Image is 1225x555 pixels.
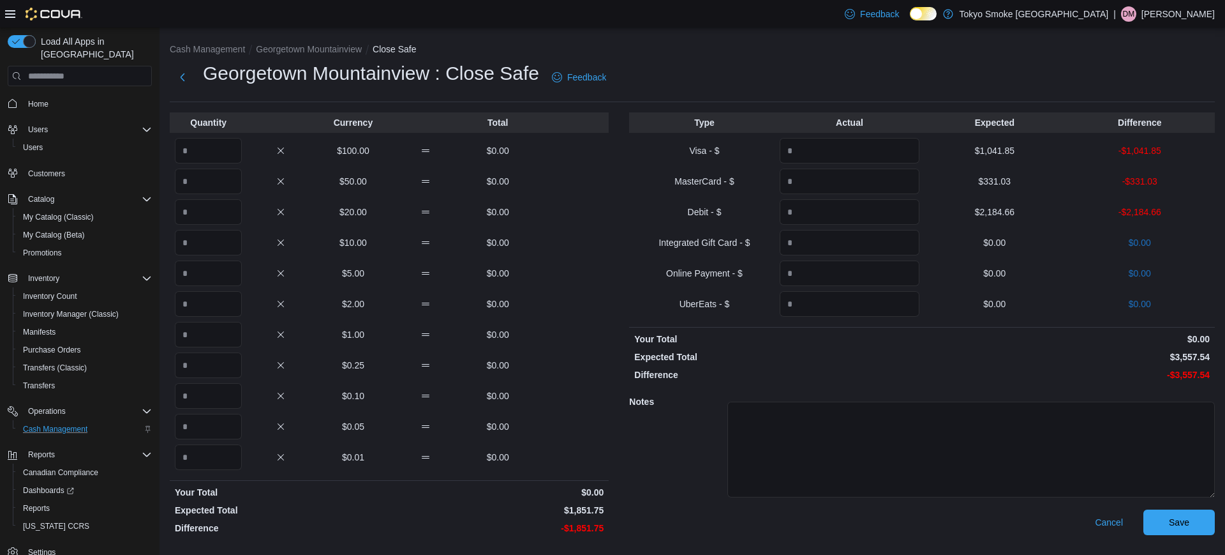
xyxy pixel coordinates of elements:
[373,44,416,54] button: Close Safe
[18,324,61,340] a: Manifests
[28,194,54,204] span: Catalog
[18,519,152,534] span: Washington CCRS
[1070,116,1210,129] p: Difference
[13,208,157,226] button: My Catalog (Classic)
[13,517,157,535] button: [US_STATE] CCRS
[13,323,157,341] button: Manifests
[23,166,70,181] a: Customers
[924,298,1064,310] p: $0.00
[320,206,387,218] p: $20.00
[170,65,195,90] button: Next
[23,404,71,419] button: Operations
[1070,144,1210,157] p: -$1,041.85
[634,206,774,218] p: Debit - $
[175,486,387,499] p: Your Total
[910,20,910,21] span: Dark Mode
[392,504,604,517] p: $1,851.75
[464,206,531,218] p: $0.00
[1070,267,1210,280] p: $0.00
[23,271,64,286] button: Inventory
[18,324,152,340] span: Manifests
[13,244,157,262] button: Promotions
[464,175,531,188] p: $0.00
[840,1,904,27] a: Feedback
[780,138,919,163] input: Quantity
[960,6,1109,22] p: Tokyo Smoke [GEOGRAPHIC_DATA]
[634,351,919,363] p: Expected Total
[780,116,919,129] p: Actual
[28,125,48,135] span: Users
[175,504,387,517] p: Expected Total
[18,245,67,261] a: Promotions
[23,122,152,137] span: Users
[464,359,531,372] p: $0.00
[634,144,774,157] p: Visa - $
[320,451,387,464] p: $0.01
[780,261,919,286] input: Quantity
[464,328,531,341] p: $0.00
[924,369,1210,381] p: -$3,557.54
[18,227,90,243] a: My Catalog (Beta)
[28,169,65,179] span: Customers
[320,144,387,157] p: $100.00
[320,328,387,341] p: $1.00
[924,206,1064,218] p: $2,184.66
[924,144,1064,157] p: $1,041.85
[175,383,242,409] input: Quantity
[23,192,59,207] button: Catalog
[18,342,86,358] a: Purchase Orders
[256,44,362,54] button: Georgetown Mountainview
[13,359,157,377] button: Transfers (Classic)
[464,236,531,249] p: $0.00
[547,65,611,90] a: Feedback
[924,175,1064,188] p: $331.03
[28,99,48,109] span: Home
[924,267,1064,280] p: $0.00
[1121,6,1136,22] div: Davis Martinez
[13,139,157,156] button: Users
[464,144,531,157] p: $0.00
[18,519,94,534] a: [US_STATE] CCRS
[392,522,604,535] p: -$1,851.75
[18,422,152,437] span: Cash Management
[28,273,59,284] span: Inventory
[23,291,77,301] span: Inventory Count
[3,402,157,420] button: Operations
[175,261,242,286] input: Quantity
[1141,6,1215,22] p: [PERSON_NAME]
[28,406,66,416] span: Operations
[18,378,152,393] span: Transfers
[23,345,81,355] span: Purchase Orders
[18,289,152,304] span: Inventory Count
[567,71,606,84] span: Feedback
[23,95,152,111] span: Home
[13,420,157,438] button: Cash Management
[23,404,152,419] span: Operations
[23,327,56,337] span: Manifests
[320,236,387,249] p: $10.00
[18,360,92,376] a: Transfers (Classic)
[1123,6,1135,22] span: DM
[18,360,152,376] span: Transfers (Classic)
[23,468,98,478] span: Canadian Compliance
[18,501,55,516] a: Reports
[634,267,774,280] p: Online Payment - $
[464,451,531,464] p: $0.00
[634,333,919,346] p: Your Total
[1169,516,1189,529] span: Save
[860,8,899,20] span: Feedback
[18,209,152,225] span: My Catalog (Classic)
[320,116,387,129] p: Currency
[18,465,152,480] span: Canadian Compliance
[23,363,87,373] span: Transfers (Classic)
[170,43,1215,58] nav: An example of EuiBreadcrumbs
[36,35,152,61] span: Load All Apps in [GEOGRAPHIC_DATA]
[23,485,74,496] span: Dashboards
[13,482,157,499] a: Dashboards
[170,44,245,54] button: Cash Management
[1090,510,1128,535] button: Cancel
[780,291,919,317] input: Quantity
[320,420,387,433] p: $0.05
[634,236,774,249] p: Integrated Gift Card - $
[13,305,157,323] button: Inventory Manager (Classic)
